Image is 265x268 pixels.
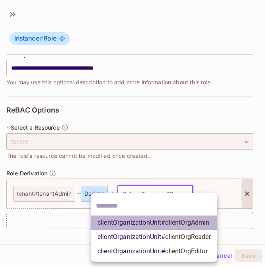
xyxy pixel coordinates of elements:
[165,247,207,255] span: clientOrgEditor
[165,219,209,226] span: clientOrgAdmin
[97,218,210,227] span: clientOrganizationUnit #
[97,232,211,242] span: clientOrganizationUnit #
[97,247,208,256] span: clientOrganizationUnit #
[165,233,210,241] span: clientOrgReader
